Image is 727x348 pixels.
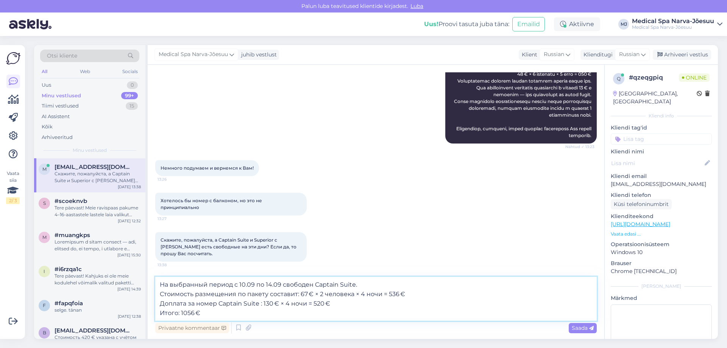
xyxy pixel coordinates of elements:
[161,237,298,256] span: Скажите, пожалуйста, а Captain Suite и Superior с [PERSON_NAME] есть свободные на эти дни? Если д...
[55,327,133,334] span: brigitta5@list.ru
[512,17,545,31] button: Emailid
[121,92,138,100] div: 99+
[161,165,254,171] span: Немного подумаем и вернемся к Вам!
[6,197,20,204] div: 2 / 3
[611,191,712,199] p: Kliendi telefon
[679,73,710,82] span: Online
[127,81,138,89] div: 0
[42,102,79,110] div: Tiimi vestlused
[632,18,722,30] a: Medical Spa Narva-JõesuuMedical Spa Narva-Jõesuu
[55,198,87,204] span: #scoeknvb
[55,204,141,218] div: Tere päevast! Meie ravispaas pakume 4–16-aastastele lastele laia valikut tervistavaid protseduure...
[611,221,670,228] a: [URL][DOMAIN_NAME]
[43,200,46,206] span: s
[42,134,73,141] div: Arhiveeritud
[42,81,51,89] div: Uus
[161,198,263,210] span: Хотелось бы номер с балконом, но это не принципиально
[238,51,277,59] div: juhib vestlust
[580,51,613,59] div: Klienditugi
[55,266,82,273] span: #i6rzqa1c
[118,218,141,224] div: [DATE] 12:32
[653,50,711,60] div: Arhiveeri vestlus
[611,267,712,275] p: Chrome [TECHNICAL_ID]
[55,164,133,170] span: mariia.timofeeva.13@gmail.com
[6,51,20,66] img: Askly Logo
[44,268,45,274] span: i
[43,303,46,308] span: f
[118,184,141,190] div: [DATE] 13:38
[155,323,229,333] div: Privaatne kommentaar
[78,67,92,76] div: Web
[611,259,712,267] p: Brauser
[117,252,141,258] div: [DATE] 15:30
[618,19,629,30] div: MJ
[611,124,712,132] p: Kliendi tag'id
[42,123,53,131] div: Kõik
[611,283,712,290] div: [PERSON_NAME]
[611,240,712,248] p: Operatsioonisüsteem
[55,273,141,286] div: Tere päevast! Kahjuks ei ole meie kodulehel võimalik valitud paketti broneerida, kuid aitame hea ...
[544,50,564,59] span: Russian
[611,159,703,167] input: Lisa nimi
[611,231,712,237] p: Vaata edasi ...
[55,300,83,307] span: #fapqfoia
[42,166,47,172] span: m
[42,234,47,240] span: m
[158,262,186,268] span: 13:38
[611,148,712,156] p: Kliendi nimi
[126,102,138,110] div: 15
[611,133,712,145] input: Lisa tag
[55,239,141,252] div: Loremipsum d sitam consect — adi, elitsed do, ei tempo, i utlabore e doloremag ali enim admin ven...
[613,90,697,106] div: [GEOGRAPHIC_DATA], [GEOGRAPHIC_DATA]
[611,248,712,256] p: Windows 10
[611,294,712,302] p: Märkmed
[611,212,712,220] p: Klienditeekond
[158,176,186,182] span: 13:26
[158,216,186,222] span: 13:27
[42,113,70,120] div: AI Assistent
[73,147,107,154] span: Minu vestlused
[42,92,81,100] div: Minu vestlused
[632,24,714,30] div: Medical Spa Narva-Jõesuu
[611,180,712,188] p: [EMAIL_ADDRESS][DOMAIN_NAME]
[408,3,426,9] span: Luba
[632,18,714,24] div: Medical Spa Narva-Jõesuu
[629,73,679,82] div: # qzeqgpiq
[611,112,712,119] div: Kliendi info
[424,20,438,28] b: Uus!
[617,76,621,81] span: q
[554,17,600,31] div: Aktiivne
[55,232,90,239] span: #muangkps
[572,325,594,331] span: Saada
[6,170,20,204] div: Vaata siia
[55,170,141,184] div: Скажите, пожалуйста, а Captain Suite и Superior с [PERSON_NAME] есть свободные на эти дни? Если д...
[118,314,141,319] div: [DATE] 12:38
[155,277,597,321] textarea: На выбранный период с 10.09 по 14.09 свободен Captain Suite. Стоимость размещения по пакету соста...
[55,307,141,314] div: selge. tänan
[40,67,49,76] div: All
[611,199,672,209] div: Küsi telefoninumbrit
[121,67,139,76] div: Socials
[424,20,509,29] div: Proovi tasuta juba täna:
[159,50,228,59] span: Medical Spa Narva-Jõesuu
[117,286,141,292] div: [DATE] 14:39
[47,52,77,60] span: Otsi kliente
[43,330,46,336] span: b
[519,51,537,59] div: Klient
[55,334,141,348] div: Стоимость 420 € указана с учётом карты клиента. Так как у Вас её нет, карта будет добавлена к бро...
[619,50,640,59] span: Russian
[611,172,712,180] p: Kliendi email
[565,144,594,150] span: Nähtud ✓ 13:23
